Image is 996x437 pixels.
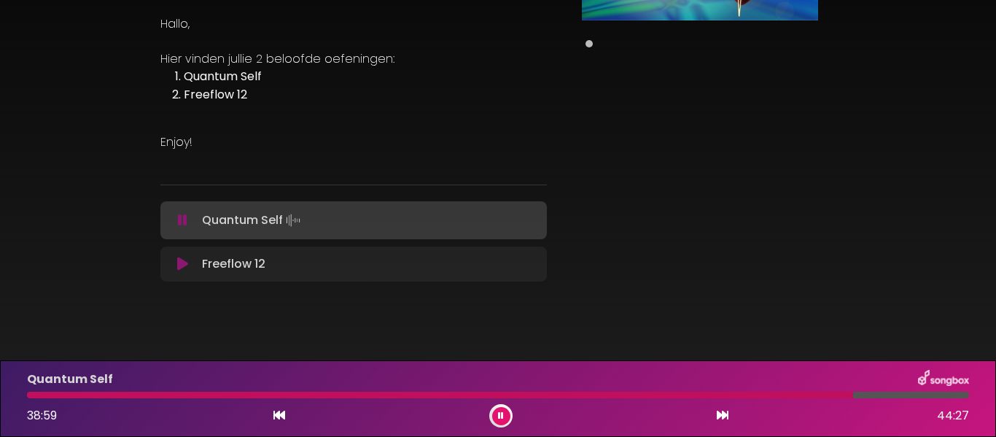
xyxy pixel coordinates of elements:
p: Freeflow 12 [202,255,265,273]
li: Freeflow 12 [184,86,547,104]
img: waveform4.gif [283,210,303,231]
p: Enjoy! [160,134,547,151]
p: Hallo, [160,15,547,33]
li: Quantum Self [184,68,547,86]
p: Hier vinden jullie 2 beloofde oefeningen: [160,50,547,68]
p: Quantum Self [202,210,303,231]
